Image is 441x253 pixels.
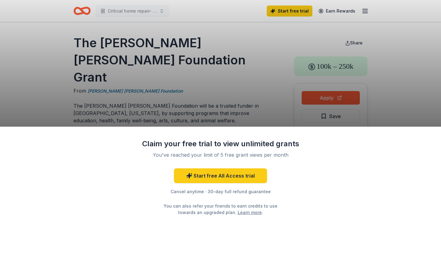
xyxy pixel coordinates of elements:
div: You can also refer your friends to earn credits to use towards an upgraded plan. . [158,203,283,216]
div: Claim your free trial to view unlimited grants [141,139,300,149]
div: Cancel anytime · 30-day full refund guarantee [141,188,300,195]
a: Learn more [238,209,262,216]
a: Start free All Access trial [174,168,267,183]
div: You've reached your limit of 5 free grant views per month [148,151,293,159]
